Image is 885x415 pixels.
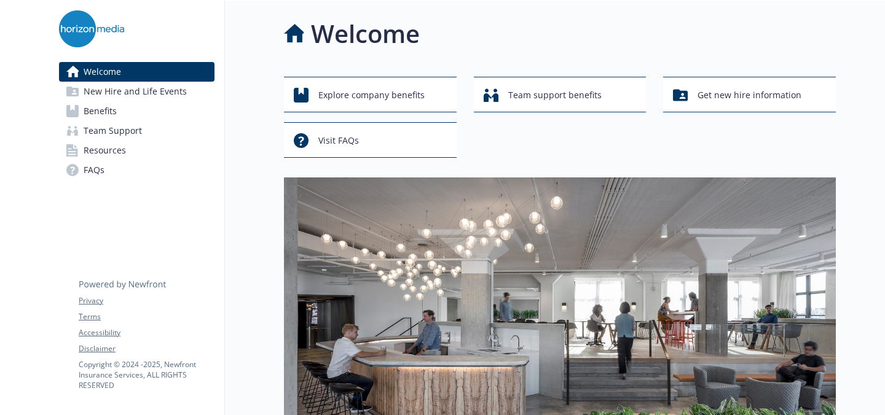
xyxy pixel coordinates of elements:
a: Benefits [59,101,214,121]
span: FAQs [84,160,104,180]
button: Explore company benefits [284,77,457,112]
p: Copyright © 2024 - 2025 , Newfront Insurance Services, ALL RIGHTS RESERVED [79,359,214,390]
span: Team Support [84,121,142,141]
button: Get new hire information [663,77,836,112]
span: Resources [84,141,126,160]
a: Team Support [59,121,214,141]
a: Accessibility [79,327,214,338]
span: New Hire and Life Events [84,82,187,101]
span: Get new hire information [698,83,801,107]
span: Explore company benefits [318,83,425,107]
a: Welcome [59,62,214,82]
span: Welcome [84,62,121,82]
a: FAQs [59,160,214,180]
a: Disclaimer [79,343,214,354]
a: Resources [59,141,214,160]
a: New Hire and Life Events [59,82,214,101]
button: Visit FAQs [284,122,457,158]
button: Team support benefits [474,77,647,112]
h1: Welcome [311,15,420,52]
span: Visit FAQs [318,129,359,152]
a: Privacy [79,295,214,306]
span: Team support benefits [508,83,602,107]
a: Terms [79,311,214,322]
span: Benefits [84,101,117,121]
